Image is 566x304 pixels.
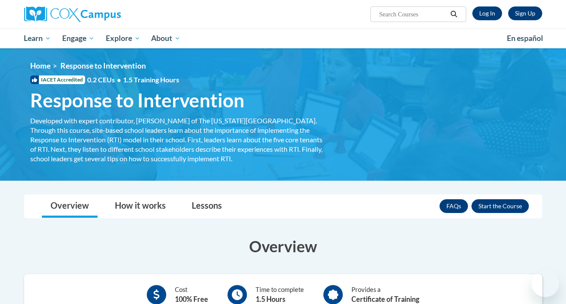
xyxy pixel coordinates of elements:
[175,295,208,303] b: 100% Free
[106,195,174,218] a: How it works
[145,28,186,48] a: About
[57,28,100,48] a: Engage
[256,295,285,303] b: 1.5 Hours
[151,33,180,44] span: About
[471,199,529,213] button: Enroll
[30,61,51,70] a: Home
[123,75,179,84] span: 1.5 Training Hours
[30,116,328,163] div: Developed with expert contributor, [PERSON_NAME] of The [US_STATE][GEOGRAPHIC_DATA]. Through this...
[60,61,146,70] span: Response to Intervention
[117,75,121,84] span: •
[508,6,542,20] a: Register
[501,29,549,47] a: En español
[24,6,188,22] a: Cox Campus
[378,9,447,19] input: Search Courses
[183,195,231,218] a: Lessons
[62,33,95,44] span: Engage
[440,199,468,213] a: FAQs
[42,195,98,218] a: Overview
[24,33,51,44] span: Learn
[351,295,419,303] b: Certificate of Training
[106,33,140,44] span: Explore
[507,34,543,43] span: En español
[24,6,121,22] img: Cox Campus
[11,28,555,48] div: Main menu
[30,89,244,112] span: Response to Intervention
[24,235,542,257] h3: Overview
[30,75,85,84] span: IACET Accredited
[19,28,57,48] a: Learn
[87,75,179,85] span: 0.2 CEUs
[447,9,460,19] button: Search
[472,6,502,20] a: Log In
[100,28,146,48] a: Explore
[531,270,559,297] iframe: Button to launch messaging window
